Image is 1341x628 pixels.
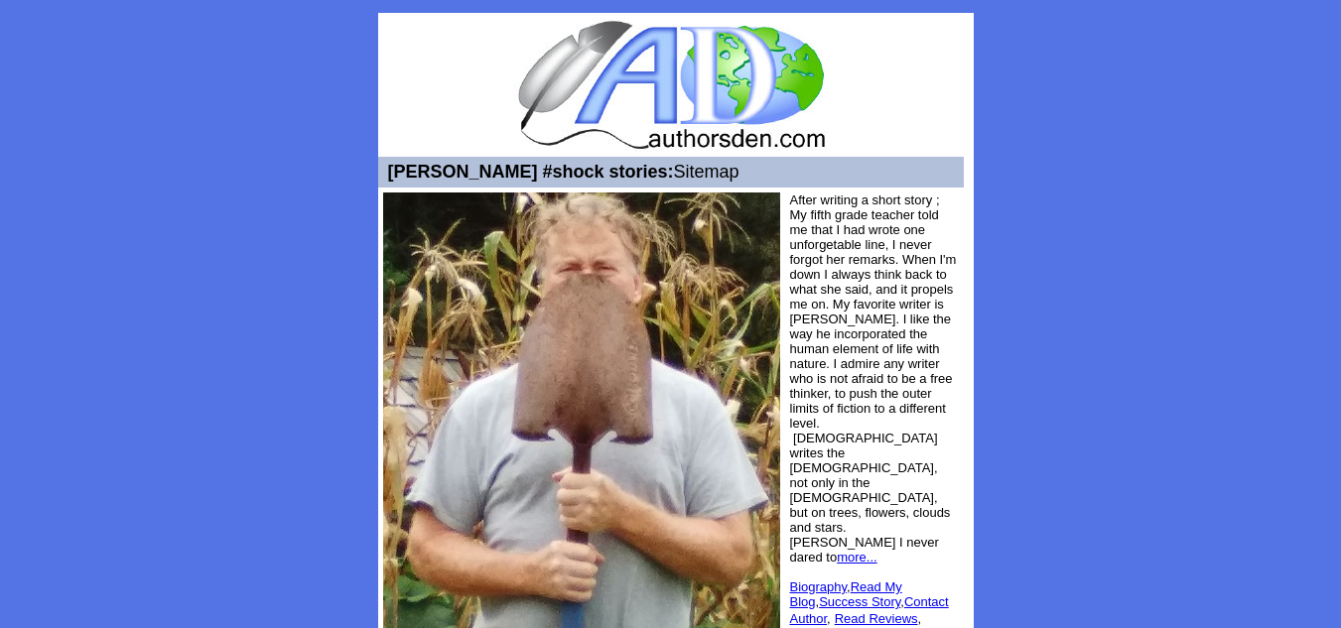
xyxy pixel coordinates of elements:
a: Read My Blog [790,579,902,609]
a: more... [837,550,876,565]
a: Biography [790,579,848,594]
font: Sitemap [383,162,739,182]
font: , [835,611,921,626]
a: Read Reviews [835,611,918,626]
img: logo.jpg [513,18,828,152]
a: Contact Author [790,594,949,626]
b: [PERSON_NAME] #shock stories: [388,162,674,182]
a: Success Story [819,594,900,609]
font: After writing a short story ; My fifth grade teacher told me that I had wrote one unforgetable li... [790,192,957,626]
